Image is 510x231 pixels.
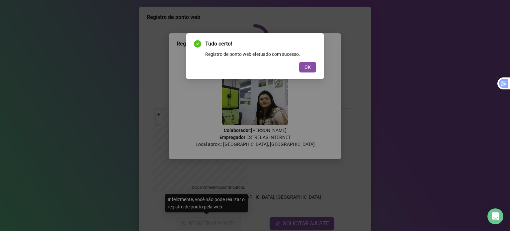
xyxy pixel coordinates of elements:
[194,40,201,48] span: check-circle
[205,51,316,58] div: Registro de ponto web efetuado com sucesso.
[304,63,311,71] span: OK
[487,208,503,224] div: Open Intercom Messenger
[205,40,316,48] span: Tudo certo!
[299,62,316,72] button: OK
